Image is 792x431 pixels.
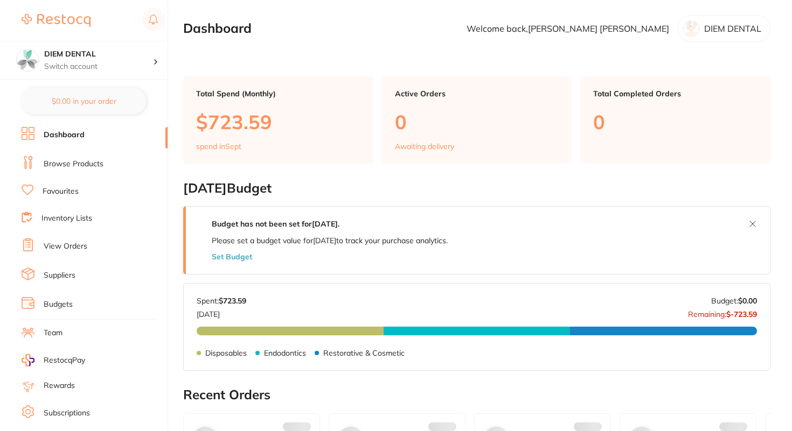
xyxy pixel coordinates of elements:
[212,219,339,229] strong: Budget has not been set for [DATE] .
[196,142,241,151] p: spend in Sept
[183,76,373,164] a: Total Spend (Monthly)$723.59spend inSept
[22,14,91,27] img: Restocq Logo
[197,305,246,318] p: [DATE]
[41,213,92,224] a: Inventory Lists
[196,111,360,133] p: $723.59
[44,49,153,60] h4: DIEM DENTAL
[183,387,770,402] h2: Recent Orders
[219,296,246,306] strong: $723.59
[44,299,73,310] a: Budgets
[22,354,85,366] a: RestocqPay
[264,348,306,357] p: Endodontics
[183,181,770,196] h2: [DATE] Budget
[704,24,761,33] p: DIEM DENTAL
[17,50,38,71] img: DIEM DENTAL
[44,328,62,338] a: Team
[22,88,146,114] button: $0.00 in your order
[44,130,85,140] a: Dashboard
[44,159,103,169] a: Browse Products
[44,408,90,419] a: Subscriptions
[44,241,87,252] a: View Orders
[22,354,34,366] img: RestocqPay
[395,142,454,151] p: Awaiting delivery
[212,252,252,261] button: Set Budget
[593,111,758,133] p: 0
[593,89,758,98] p: Total Completed Orders
[44,270,75,281] a: Suppliers
[711,296,757,305] p: Budget:
[212,236,448,245] p: Please set a budget value for [DATE] to track your purchase analytics.
[382,76,572,164] a: Active Orders0Awaiting delivery
[205,348,247,357] p: Disposables
[395,111,559,133] p: 0
[196,89,360,98] p: Total Spend (Monthly)
[688,305,757,318] p: Remaining:
[197,296,246,305] p: Spent:
[726,309,757,319] strong: $-723.59
[44,355,85,366] span: RestocqPay
[467,24,669,33] p: Welcome back, [PERSON_NAME] [PERSON_NAME]
[395,89,559,98] p: Active Orders
[580,76,770,164] a: Total Completed Orders0
[22,8,91,33] a: Restocq Logo
[738,296,757,306] strong: $0.00
[323,348,405,357] p: Restorative & Cosmetic
[44,61,153,72] p: Switch account
[183,21,252,36] h2: Dashboard
[44,380,75,391] a: Rewards
[43,186,79,197] a: Favourites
